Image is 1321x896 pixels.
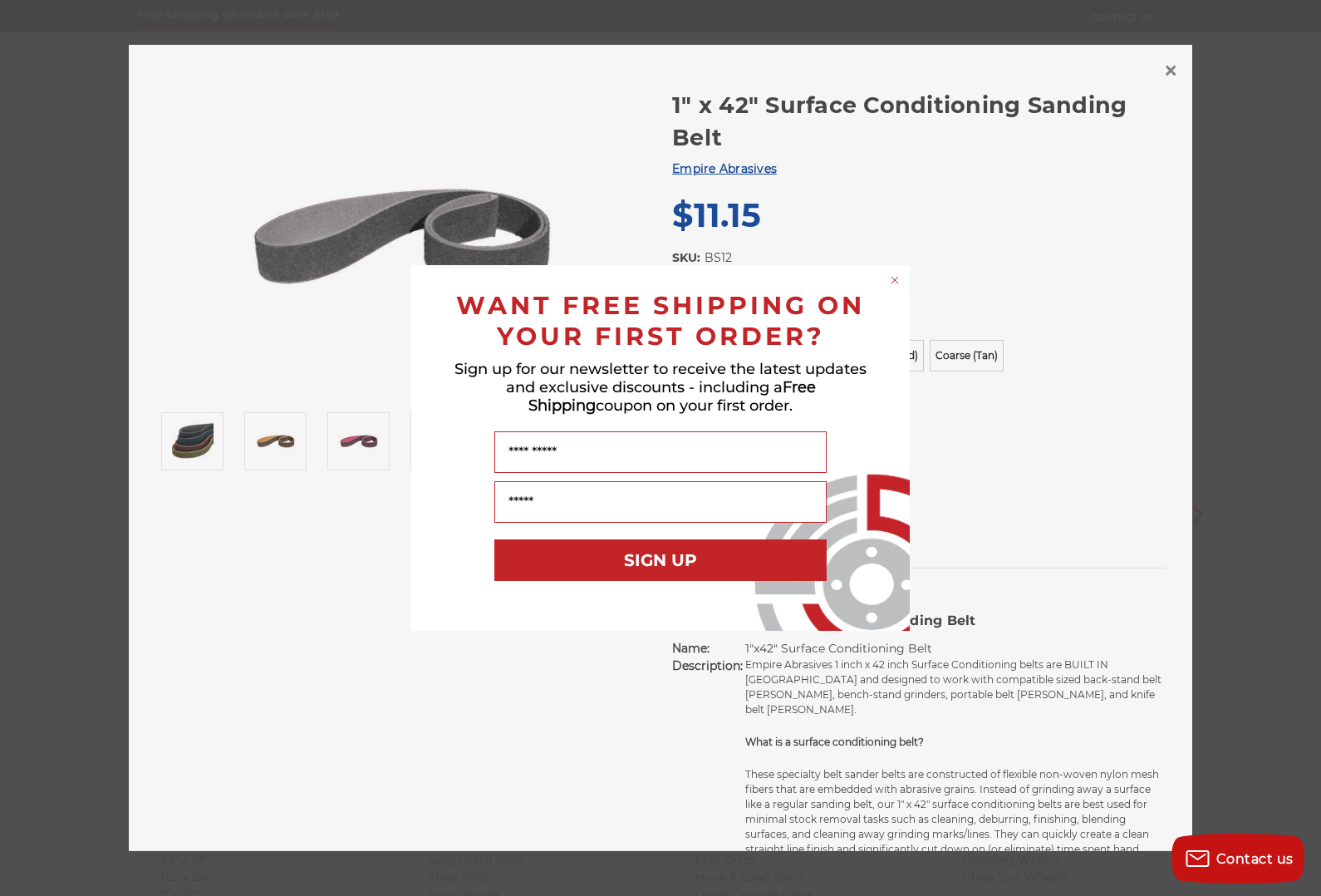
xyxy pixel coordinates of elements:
span: Contact us [1216,851,1294,867]
button: SIGN UP [494,539,827,581]
span: WANT FREE SHIPPING ON YOUR FIRST ORDER? [456,290,865,352]
span: Free Shipping [528,378,816,415]
button: Contact us [1171,834,1304,884]
span: Sign up for our newsletter to receive the latest updates and exclusive discounts - including a co... [454,360,867,415]
button: Close dialog [886,272,903,288]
